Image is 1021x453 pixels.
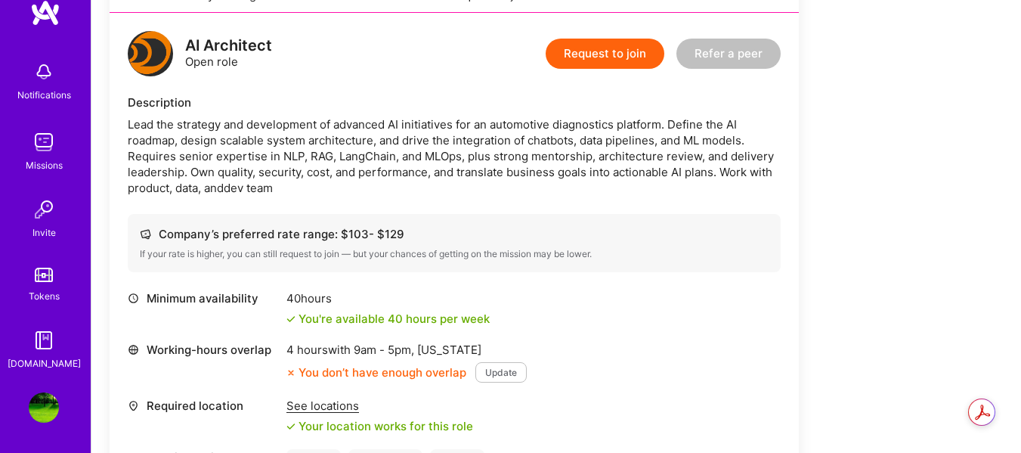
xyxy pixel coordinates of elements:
span: 9am - 5pm , [351,343,417,357]
div: Notifications [17,87,71,103]
div: You don’t have enough overlap [286,365,466,380]
div: Your location works for this role [286,418,473,434]
img: guide book [29,325,59,355]
div: 4 hours with [US_STATE] [286,342,527,358]
div: Lead the strategy and development of advanced AI initiatives for an automotive diagnostics platfo... [128,116,781,196]
img: bell [29,57,59,87]
div: Company’s preferred rate range: $ 103 - $ 129 [140,226,769,242]
img: User Avatar [29,392,59,423]
div: 40 hours [286,290,490,306]
a: User Avatar [25,392,63,423]
div: Open role [185,38,272,70]
div: AI Architect [185,38,272,54]
div: Tokens [29,288,60,304]
i: icon Location [128,400,139,411]
button: Update [475,362,527,383]
img: Invite [29,194,59,225]
div: If your rate is higher, you can still request to join — but your chances of getting on the missio... [140,248,769,260]
div: [DOMAIN_NAME] [8,355,81,371]
i: icon Check [286,422,295,431]
div: See locations [286,398,473,414]
div: Minimum availability [128,290,279,306]
img: teamwork [29,127,59,157]
i: icon Clock [128,293,139,304]
img: tokens [35,268,53,282]
div: Invite [32,225,56,240]
div: Description [128,95,781,110]
i: icon Cash [140,228,151,240]
div: Working-hours overlap [128,342,279,358]
i: icon CloseOrange [286,368,295,377]
i: icon Check [286,315,295,324]
div: Required location [128,398,279,414]
button: Request to join [546,39,664,69]
div: Missions [26,157,63,173]
div: You're available 40 hours per week [286,311,490,327]
button: Refer a peer [676,39,781,69]
img: logo [128,31,173,76]
i: icon World [128,344,139,355]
